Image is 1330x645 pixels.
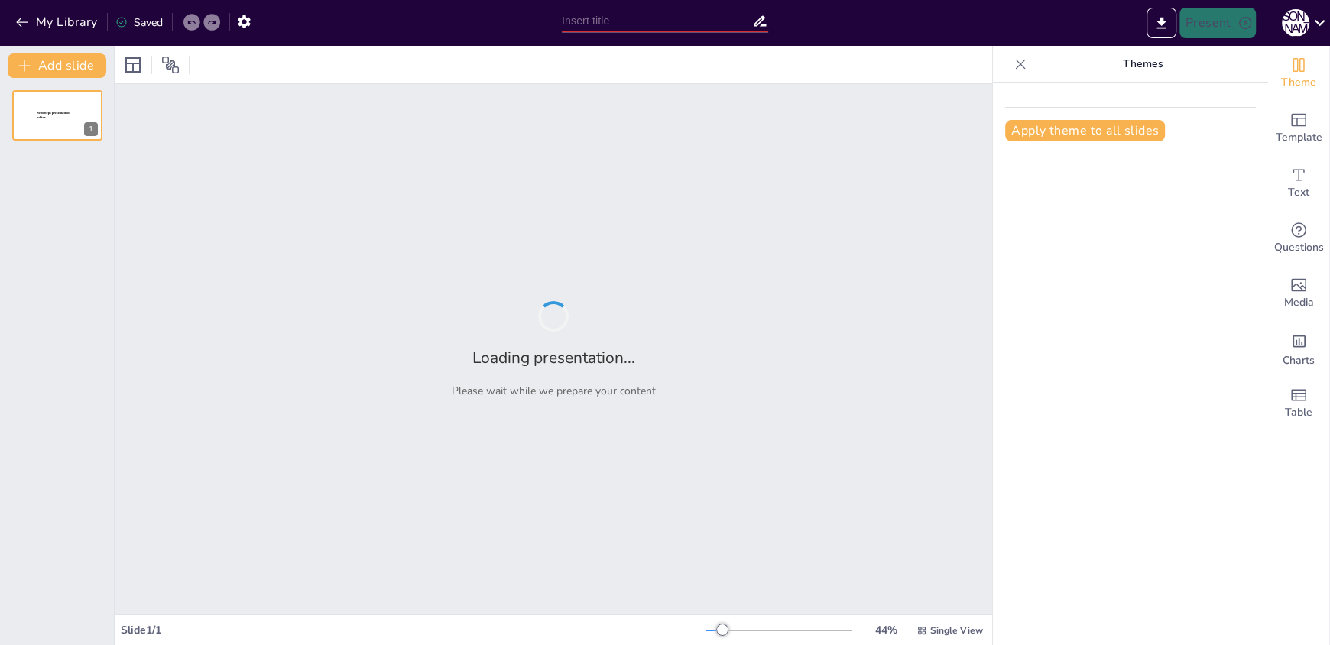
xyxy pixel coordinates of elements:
[868,623,904,637] div: 44 %
[452,384,656,398] p: Please wait while we prepare your content
[1268,101,1329,156] div: Add ready made slides
[1285,404,1312,421] span: Table
[1179,8,1256,38] button: Present
[121,623,706,637] div: Slide 1 / 1
[1288,184,1309,201] span: Text
[930,624,983,637] span: Single View
[1283,352,1315,369] span: Charts
[1268,211,1329,266] div: Get real-time input from your audience
[1282,8,1309,38] button: [PERSON_NAME]
[1268,46,1329,101] div: Change the overall theme
[161,56,180,74] span: Position
[121,53,145,77] div: Layout
[1147,8,1176,38] button: Export to PowerPoint
[1284,294,1314,311] span: Media
[12,90,102,141] div: 1
[11,10,104,34] button: My Library
[1281,74,1316,91] span: Theme
[1033,46,1253,83] p: Themes
[562,10,752,32] input: Insert title
[8,53,106,78] button: Add slide
[1274,239,1324,256] span: Questions
[1268,156,1329,211] div: Add text boxes
[115,15,163,30] div: Saved
[84,122,98,136] div: 1
[37,112,70,120] span: Sendsteps presentation editor
[1276,129,1322,146] span: Template
[1268,376,1329,431] div: Add a table
[1005,120,1165,141] button: Apply theme to all slides
[1268,321,1329,376] div: Add charts and graphs
[1268,266,1329,321] div: Add images, graphics, shapes or video
[472,347,635,368] h2: Loading presentation...
[1282,9,1309,37] div: [PERSON_NAME]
